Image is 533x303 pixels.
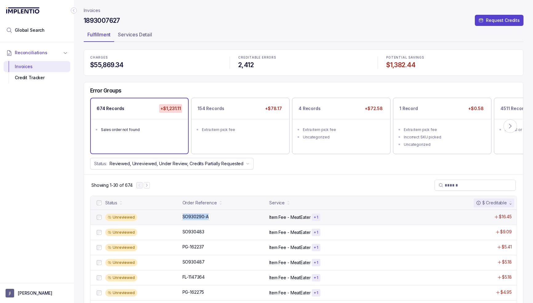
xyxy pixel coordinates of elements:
p: Fulfillment [87,31,110,38]
p: + 1 [314,290,318,295]
p: 154 Records [198,105,224,112]
p: Item Fee - MeatEater [269,290,311,296]
a: Invoices [84,7,100,14]
div: Status [105,200,117,206]
div: Service [269,200,285,206]
h5: Error Groups [90,87,122,94]
h4: $1,382.44 [386,61,517,69]
p: +$72.58 [363,104,384,113]
div: Incorrect SKU picked [404,134,484,140]
div: Invoices [9,61,65,72]
div: Unreviewed [105,244,137,251]
div: Unreviewed [105,229,137,236]
div: $ Creditable [476,200,507,206]
p: Item Fee - MeatEater [269,260,311,266]
p: + 1 [314,245,318,250]
p: SO930487 [182,259,205,265]
p: Item Fee - MeatEater [269,229,311,235]
p: +$78.17 [264,104,283,113]
p: [PERSON_NAME] [18,290,52,296]
input: checkbox-checkbox [97,275,102,280]
ul: Tab Group [84,30,523,42]
div: Uncategorized [303,134,383,140]
p: Services Detail [118,31,152,38]
p: Showing 1-30 of 674 [91,182,133,188]
p: + 1 [314,230,318,235]
button: Next Page [144,182,150,188]
h4: 2,412 [238,61,369,69]
div: Unreviewed [105,274,137,281]
p: 1 Record [399,105,418,112]
div: Sales order not found [101,127,182,133]
input: checkbox-checkbox [97,260,102,265]
div: Collapse Icon [70,7,78,14]
div: Extra item pick fee [202,127,283,133]
button: User initials[PERSON_NAME] [6,289,68,297]
li: Tab Services Detail [114,30,156,42]
div: Remaining page entries [91,182,133,188]
p: Reviewed, Unreviewed, Under Review, Credits Partially Requested [110,161,243,167]
p: POTENTIAL SAVINGS [386,56,517,59]
p: FL-1147364 [182,274,205,280]
div: Extra item pick fee [404,127,484,133]
p: $16.45 [499,214,512,220]
p: +$0.58 [467,104,485,113]
p: Request Credits [486,17,520,23]
p: PG-162237 [182,244,204,250]
div: Unreviewed [105,289,137,297]
p: + 1 [314,275,318,280]
div: Unreviewed [105,214,137,221]
p: SO930483 [182,229,204,235]
nav: breadcrumb [84,7,100,14]
p: $4.95 [500,289,512,295]
input: checkbox-checkbox [97,200,102,205]
div: Uncategorized [404,141,484,148]
button: Reconciliations [4,46,70,59]
p: Status: [94,161,107,167]
p: SO930290-A [181,213,210,220]
span: User initials [6,289,14,297]
p: $5.18 [502,259,512,265]
div: Extra item pick fee [303,127,383,133]
h4: $55,869.34 [90,61,221,69]
input: checkbox-checkbox [97,290,102,295]
p: 674 Records [97,105,124,112]
p: 4511 Records [500,105,529,112]
p: CREDITABLE ERRORS [238,56,369,59]
h4: 1893007627 [84,16,120,25]
button: Request Credits [475,15,523,26]
span: Reconciliations [15,50,47,56]
p: Item Fee - MeatEater [269,244,311,251]
p: 4 Records [299,105,321,112]
button: Status:Reviewed, Unreviewed, Under Review, Credits Partially Requested [90,158,254,170]
p: +$1,231.11 [159,104,182,113]
span: Global Search [15,27,45,33]
p: CHARGES [90,56,221,59]
div: Unreviewed [105,259,137,266]
p: $5.18 [502,274,512,280]
div: Reconciliations [4,60,70,85]
li: Tab Fulfillment [84,30,114,42]
input: checkbox-checkbox [97,230,102,235]
p: Item Fee - MeatEater [269,275,311,281]
input: checkbox-checkbox [97,245,102,250]
p: $9.09 [500,229,512,235]
div: Order Reference [182,200,217,206]
p: PG-162275 [182,289,204,295]
p: + 1 [314,260,318,265]
p: Item Fee - MeatEater [269,214,311,220]
p: $5.41 [502,244,512,250]
p: + 1 [314,215,318,220]
input: checkbox-checkbox [97,215,102,220]
div: Credit Tracker [9,72,65,83]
